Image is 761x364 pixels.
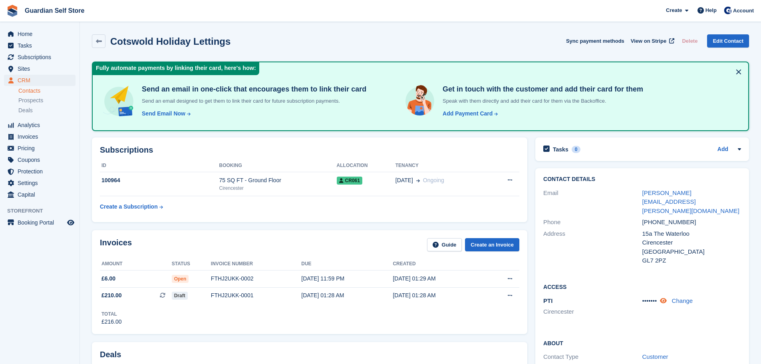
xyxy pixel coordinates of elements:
span: Home [18,28,66,40]
a: menu [4,131,76,142]
a: Add [717,145,728,154]
h2: Subscriptions [100,145,519,155]
span: PTI [543,297,552,304]
span: Pricing [18,143,66,154]
a: Deals [18,106,76,115]
a: menu [4,119,76,131]
a: menu [4,189,76,200]
img: get-in-touch-e3e95b6451f4e49772a6039d3abdde126589d6f45a760754adfa51be33bf0f70.svg [403,85,436,117]
a: Preview store [66,218,76,227]
a: Prospects [18,96,76,105]
span: View on Stripe [631,37,666,45]
th: Status [172,258,211,271]
a: Create a Subscription [100,199,163,214]
span: Coupons [18,154,66,165]
a: Contacts [18,87,76,95]
span: Invoices [18,131,66,142]
a: menu [4,28,76,40]
span: Prospects [18,97,43,104]
a: Customer [642,353,668,360]
span: Help [705,6,717,14]
h2: Access [543,282,741,290]
span: Storefront [7,207,79,215]
th: Created [393,258,484,271]
span: Create [666,6,682,14]
h4: Send an email in one-click that encourages them to link their card [139,85,366,94]
div: Total [101,310,122,318]
div: £216.00 [101,318,122,326]
h2: About [543,339,741,347]
th: Allocation [337,159,395,172]
div: 75 SQ FT - Ground Floor [219,176,337,185]
a: menu [4,143,76,154]
h2: Tasks [553,146,568,153]
h2: Contact Details [543,176,741,183]
div: Cirencester [642,238,741,247]
div: Contact Type [543,352,642,362]
button: Delete [679,34,701,48]
p: Speak with them directly and add their card for them via the Backoffice. [439,97,643,105]
a: Create an Invoice [465,238,519,251]
div: [GEOGRAPHIC_DATA] [642,247,741,257]
a: Edit Contact [707,34,749,48]
h2: Cotswold Holiday Lettings [110,36,230,47]
div: Email [543,189,642,216]
a: menu [4,177,76,189]
span: £6.00 [101,274,115,283]
th: ID [100,159,219,172]
div: [PHONE_NUMBER] [642,218,741,227]
div: [DATE] 11:59 PM [301,274,393,283]
img: stora-icon-8386f47178a22dfd0bd8f6a31ec36ba5ce8667c1dd55bd0f319d3a0aa187defe.svg [6,5,18,17]
th: Invoice number [211,258,301,271]
div: Address [543,229,642,265]
span: Draft [172,292,188,300]
span: Deals [18,107,33,114]
div: Create a Subscription [100,203,158,211]
a: menu [4,166,76,177]
span: CRM [18,75,66,86]
span: [DATE] [395,176,413,185]
span: ••••••• [642,297,657,304]
a: menu [4,63,76,74]
h4: Get in touch with the customer and add their card for them [439,85,643,94]
div: 15a The Waterloo [642,229,741,239]
a: menu [4,40,76,51]
div: 100964 [100,176,219,185]
div: [DATE] 01:28 AM [393,291,484,300]
div: FTHJ2UKK-0001 [211,291,301,300]
th: Booking [219,159,337,172]
div: Fully automate payments by linking their card, here's how: [93,62,259,75]
div: [DATE] 01:28 AM [301,291,393,300]
a: menu [4,217,76,228]
a: View on Stripe [628,34,676,48]
span: Sites [18,63,66,74]
div: FTHJ2UKK-0002 [211,274,301,283]
a: menu [4,52,76,63]
a: Guide [427,238,462,251]
a: [PERSON_NAME][EMAIL_ADDRESS][PERSON_NAME][DOMAIN_NAME] [642,189,739,214]
span: Tasks [18,40,66,51]
span: Open [172,275,189,283]
a: Guardian Self Store [22,4,87,17]
button: Sync payment methods [566,34,624,48]
h2: Invoices [100,238,132,251]
span: CR061 [337,177,362,185]
a: menu [4,75,76,86]
th: Tenancy [395,159,488,172]
img: Tom Scott [724,6,732,14]
span: Capital [18,189,66,200]
h2: Deals [100,350,121,359]
span: Settings [18,177,66,189]
span: Analytics [18,119,66,131]
a: Add Payment Card [439,109,499,118]
p: Send an email designed to get them to link their card for future subscription payments. [139,97,366,105]
div: Phone [543,218,642,227]
span: £210.00 [101,291,122,300]
th: Amount [100,258,172,271]
div: GL7 2PZ [642,256,741,265]
div: Cirencester [219,185,337,192]
span: Subscriptions [18,52,66,63]
span: Ongoing [423,177,444,183]
div: Add Payment Card [443,109,493,118]
img: send-email-b5881ef4c8f827a638e46e229e590028c7e36e3a6c99d2365469aff88783de13.svg [102,85,135,118]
